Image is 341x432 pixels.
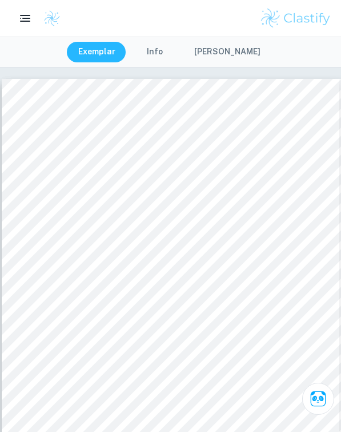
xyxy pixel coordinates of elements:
[129,42,180,62] button: Info
[43,10,61,27] img: Clastify logo
[302,383,334,415] button: Ask Clai
[67,42,127,62] button: Exemplar
[183,42,272,62] button: [PERSON_NAME]
[37,10,61,27] a: Clastify logo
[259,7,332,30] img: Clastify logo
